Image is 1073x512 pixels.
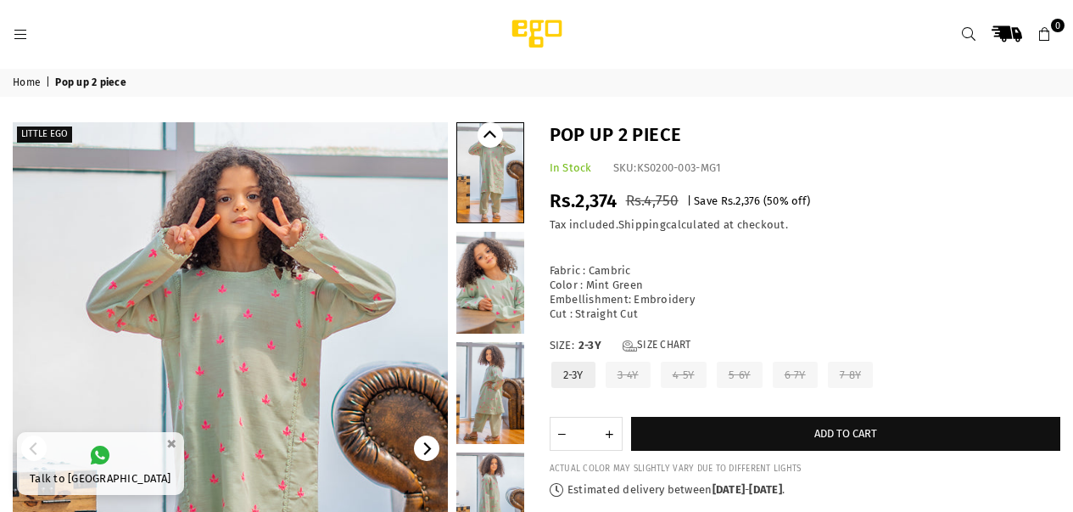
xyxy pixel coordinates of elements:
[637,161,722,174] span: KS0200-003-MG1
[613,161,722,176] div: SKU:
[414,436,439,461] button: Next
[694,194,718,207] span: Save
[626,192,679,210] span: Rs.4,750
[161,430,182,458] button: ×
[953,19,984,49] a: Search
[721,194,761,207] span: Rs.2,376
[465,17,609,51] img: Ego
[578,339,612,353] span: 2-3Y
[659,360,708,390] label: 4-5Y
[1030,19,1060,49] a: 0
[550,161,592,174] span: In Stock
[604,360,652,390] label: 3-4Y
[550,360,597,390] label: 2-3Y
[623,339,691,353] a: Size Chart
[763,194,810,207] span: ( % off)
[713,483,746,496] time: [DATE]
[478,122,503,148] button: Previous
[550,417,623,451] quantity-input: Quantity
[687,194,691,207] span: |
[17,127,72,143] label: Little EGO
[814,427,877,440] span: Add to cart
[826,360,875,390] label: 7-8Y
[1051,19,1065,32] span: 0
[631,417,1061,451] button: Add to cart
[5,27,36,40] a: Menu
[550,464,1061,475] div: ACTUAL COLOR MAY SLIGHTLY VARY DUE TO DIFFERENT LIGHTS
[46,76,53,90] span: |
[550,483,1061,498] p: Estimated delivery between - .
[550,122,1061,149] h1: Pop up 2 piece
[771,360,819,390] label: 6-7Y
[550,339,1061,353] label: Size:
[55,76,129,90] span: Pop up 2 piece
[550,189,618,212] span: Rs.2,374
[17,432,184,495] a: Talk to [GEOGRAPHIC_DATA]
[550,250,1061,321] div: Fabric : Cambric Color : Mint Green Embellishment: Embroidery Cut : Straight Cut
[767,194,780,207] span: 50
[13,76,43,90] a: Home
[550,218,1061,233] div: Tax included. calculated at checkout.
[618,218,666,232] a: Shipping
[749,483,782,496] time: [DATE]
[715,360,764,390] label: 5-6Y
